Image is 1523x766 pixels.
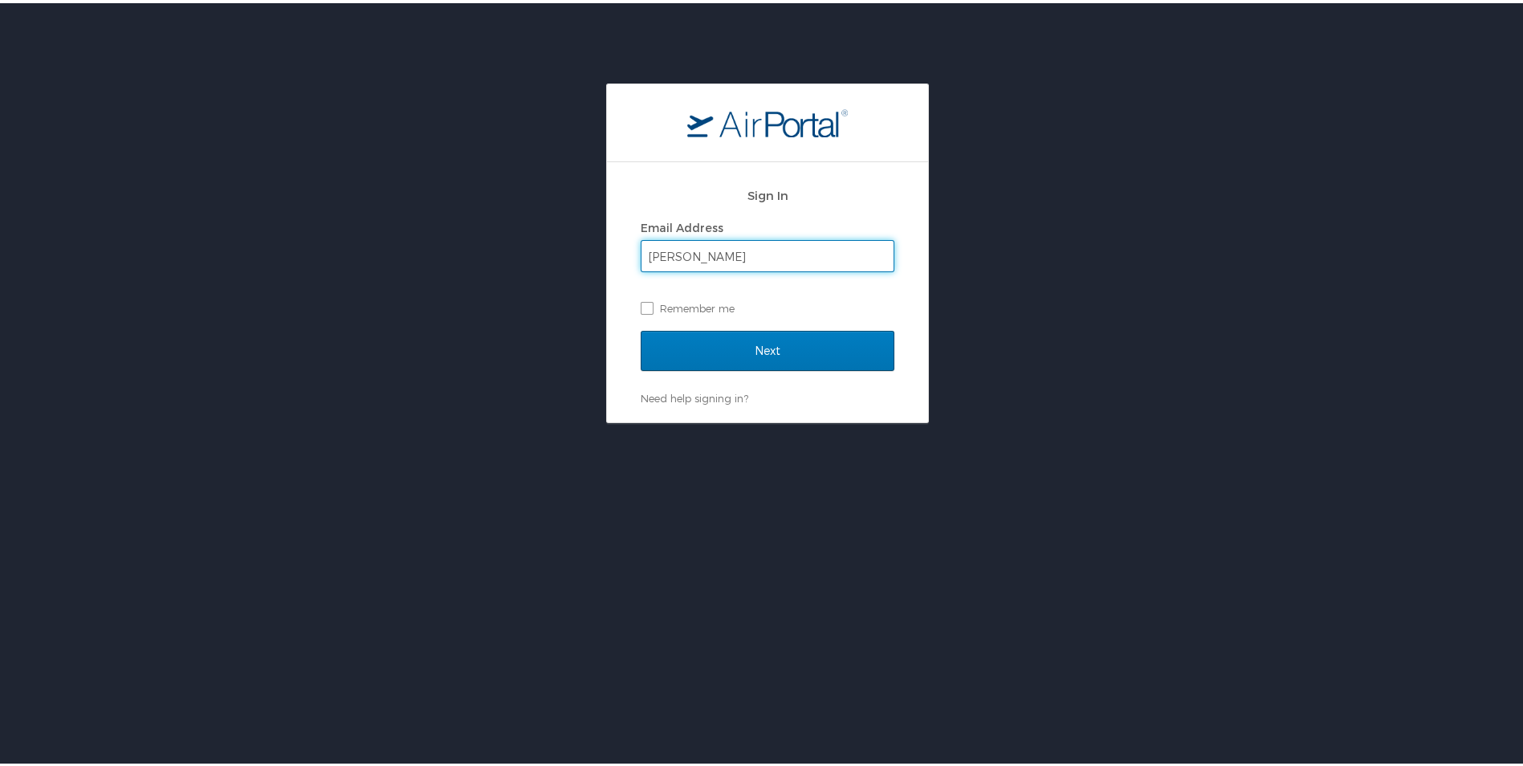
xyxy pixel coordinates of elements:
[641,328,894,368] input: Next
[641,389,748,401] a: Need help signing in?
[641,218,723,231] label: Email Address
[687,105,848,134] img: logo
[641,183,894,202] h2: Sign In
[641,293,894,317] label: Remember me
